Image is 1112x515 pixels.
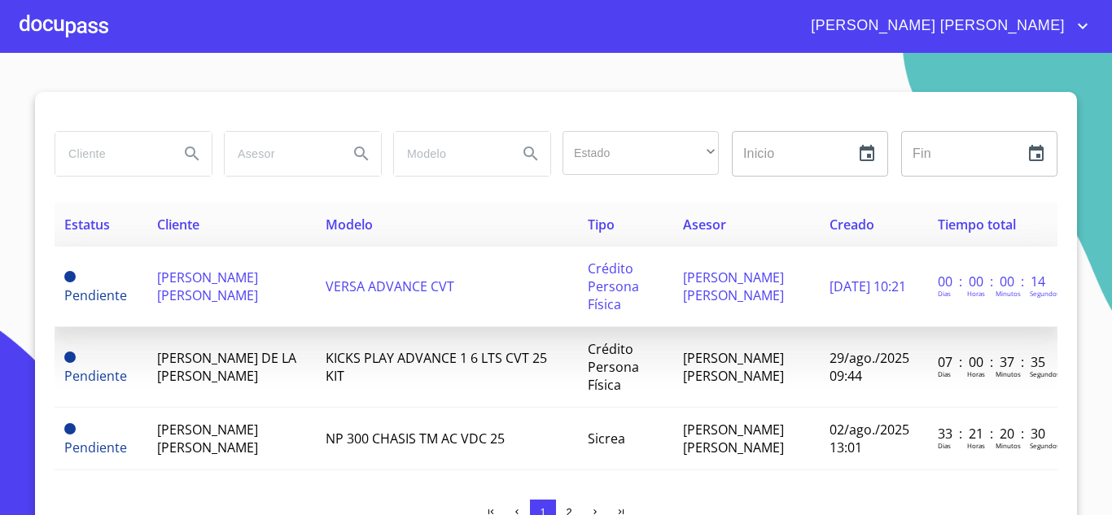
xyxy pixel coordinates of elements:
[173,134,212,173] button: Search
[55,132,166,176] input: search
[938,273,1048,290] p: 00 : 00 : 00 : 14
[683,268,784,304] span: [PERSON_NAME] [PERSON_NAME]
[511,134,550,173] button: Search
[938,289,951,298] p: Dias
[326,216,373,233] span: Modelo
[938,353,1048,371] p: 07 : 00 : 37 : 35
[64,286,127,304] span: Pendiente
[157,421,258,456] span: [PERSON_NAME] [PERSON_NAME]
[799,13,1092,39] button: account of current user
[394,132,505,176] input: search
[342,134,381,173] button: Search
[938,216,1016,233] span: Tiempo total
[967,289,985,298] p: Horas
[588,430,625,447] span: Sicrea
[683,216,726,233] span: Asesor
[683,349,784,385] span: [PERSON_NAME] [PERSON_NAME]
[64,439,127,456] span: Pendiente
[563,131,719,175] div: ​
[326,430,505,447] span: NP 300 CHASIS TM AC VDC 25
[830,216,874,233] span: Creado
[683,421,784,456] span: [PERSON_NAME] [PERSON_NAME]
[799,13,1073,39] span: [PERSON_NAME] [PERSON_NAME]
[967,441,985,450] p: Horas
[996,369,1021,378] p: Minutos
[996,289,1021,298] p: Minutos
[64,271,76,282] span: Pendiente
[830,421,909,456] span: 02/ago./2025 13:01
[64,367,127,385] span: Pendiente
[1030,289,1060,298] p: Segundos
[588,216,615,233] span: Tipo
[1030,369,1060,378] p: Segundos
[938,369,951,378] p: Dias
[938,425,1048,443] p: 33 : 21 : 20 : 30
[157,216,199,233] span: Cliente
[64,216,110,233] span: Estatus
[1030,441,1060,450] p: Segundos
[326,277,454,295] span: VERSA ADVANCE CVT
[64,351,76,363] span: Pendiente
[64,423,76,434] span: Pendiente
[996,441,1021,450] p: Minutos
[588,340,639,394] span: Crédito Persona Física
[157,349,296,385] span: [PERSON_NAME] DE LA [PERSON_NAME]
[225,132,335,176] input: search
[938,441,951,450] p: Dias
[157,268,258,304] span: [PERSON_NAME] [PERSON_NAME]
[326,349,547,385] span: KICKS PLAY ADVANCE 1 6 LTS CVT 25 KIT
[830,349,909,385] span: 29/ago./2025 09:44
[830,277,906,295] span: [DATE] 10:21
[588,260,639,313] span: Crédito Persona Física
[967,369,985,378] p: Horas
